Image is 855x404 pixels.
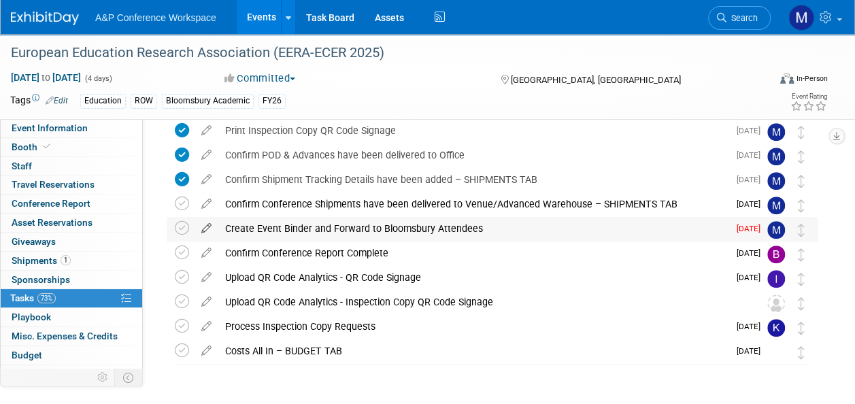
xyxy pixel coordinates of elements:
span: Asset Reservations [12,217,93,228]
span: [GEOGRAPHIC_DATA], [GEOGRAPHIC_DATA] [511,75,681,85]
span: (4 days) [84,74,112,83]
a: edit [195,198,218,210]
a: Giveaways [1,233,142,251]
div: European Education Research Association (EERA-ECER 2025) [6,41,758,65]
a: edit [195,149,218,161]
a: edit [195,247,218,259]
span: [DATE] [737,346,767,356]
span: Staff [12,161,32,171]
img: Kate Hunneyball [767,319,785,337]
a: edit [195,271,218,284]
div: Event Rating [790,93,827,100]
img: Matt Hambridge [767,123,785,141]
span: Misc. Expenses & Credits [12,331,118,341]
div: Upload QR Code Analytics - QR Code Signage [218,266,728,289]
span: [DATE] [737,199,767,209]
div: Confirm Shipment Tracking Details have been added – SHIPMENTS TAB [218,168,728,191]
div: Confirm POD & Advances have been delivered to Office [218,144,728,167]
i: Move task [798,150,805,163]
td: Tags [10,93,68,109]
a: Event Information [1,119,142,137]
img: Matt Hambridge [767,221,785,239]
span: [DATE] [737,150,767,160]
td: Toggle Event Tabs [115,369,143,386]
a: Tasks73% [1,289,142,307]
a: Playbook [1,308,142,326]
a: Shipments1 [1,252,142,270]
a: Misc. Expenses & Credits [1,327,142,346]
a: ROI, Objectives & ROO [1,365,142,384]
img: ExhibitDay [11,12,79,25]
span: ROI, Objectives & ROO [12,369,103,380]
a: edit [195,345,218,357]
span: [DATE] [737,175,767,184]
i: Move task [798,224,805,237]
img: Format-Inperson.png [780,73,794,84]
a: edit [195,296,218,308]
a: Budget [1,346,142,365]
a: edit [195,222,218,235]
div: In-Person [796,73,828,84]
div: Confirm Conference Report Complete [218,241,728,265]
span: 73% [37,293,56,303]
span: Travel Reservations [12,179,95,190]
img: Unassigned [767,294,785,312]
span: Shipments [12,255,71,266]
a: Asset Reservations [1,214,142,232]
span: to [39,72,52,83]
span: [DATE] [737,273,767,282]
img: Ira Sumarno [767,270,785,288]
i: Booth reservation complete [44,143,50,150]
i: Move task [798,322,805,335]
div: Bloomsbury Academic [162,94,254,108]
i: Move task [798,199,805,212]
div: Event Format [709,71,828,91]
a: Search [708,6,771,30]
span: [DATE] [737,126,767,135]
a: edit [195,173,218,186]
a: Booth [1,138,142,156]
i: Move task [798,297,805,310]
a: Sponsorships [1,271,142,289]
span: [DATE] [737,224,767,233]
i: Move task [798,175,805,188]
a: Travel Reservations [1,175,142,194]
span: 1 [61,255,71,265]
img: Matt Hambridge [767,197,785,214]
img: Anne Weston [767,343,785,361]
img: Ben Piggott [767,246,785,263]
a: Staff [1,157,142,175]
div: Print Inspection Copy QR Code Signage [218,119,728,142]
td: Personalize Event Tab Strip [91,369,115,386]
span: Booth [12,141,53,152]
img: Matt Hambridge [767,148,785,165]
div: Create Event Binder and Forward to Bloomsbury Attendees [218,217,728,240]
i: Move task [798,273,805,286]
img: Matt Hambridge [788,5,814,31]
span: Conference Report [12,198,90,209]
span: Giveaways [12,236,56,247]
a: Edit [46,96,68,105]
span: Playbook [12,312,51,322]
div: Education [80,94,126,108]
div: Process Inspection Copy Requests [218,315,728,338]
a: edit [195,124,218,137]
div: ROW [131,94,157,108]
div: FY26 [258,94,286,108]
span: Search [726,13,758,23]
a: edit [195,320,218,333]
span: Tasks [10,292,56,303]
i: Move task [798,346,805,359]
span: Event Information [12,122,88,133]
div: Confirm Conference Shipments have been delivered to Venue/Advanced Warehouse – SHIPMENTS TAB [218,192,728,216]
i: Move task [798,126,805,139]
button: Committed [220,71,301,86]
i: Move task [798,248,805,261]
span: [DATE] [737,322,767,331]
a: Conference Report [1,195,142,213]
span: A&P Conference Workspace [95,12,216,23]
span: Budget [12,350,42,360]
img: Matt Hambridge [767,172,785,190]
span: [DATE] [737,248,767,258]
span: [DATE] [DATE] [10,71,82,84]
